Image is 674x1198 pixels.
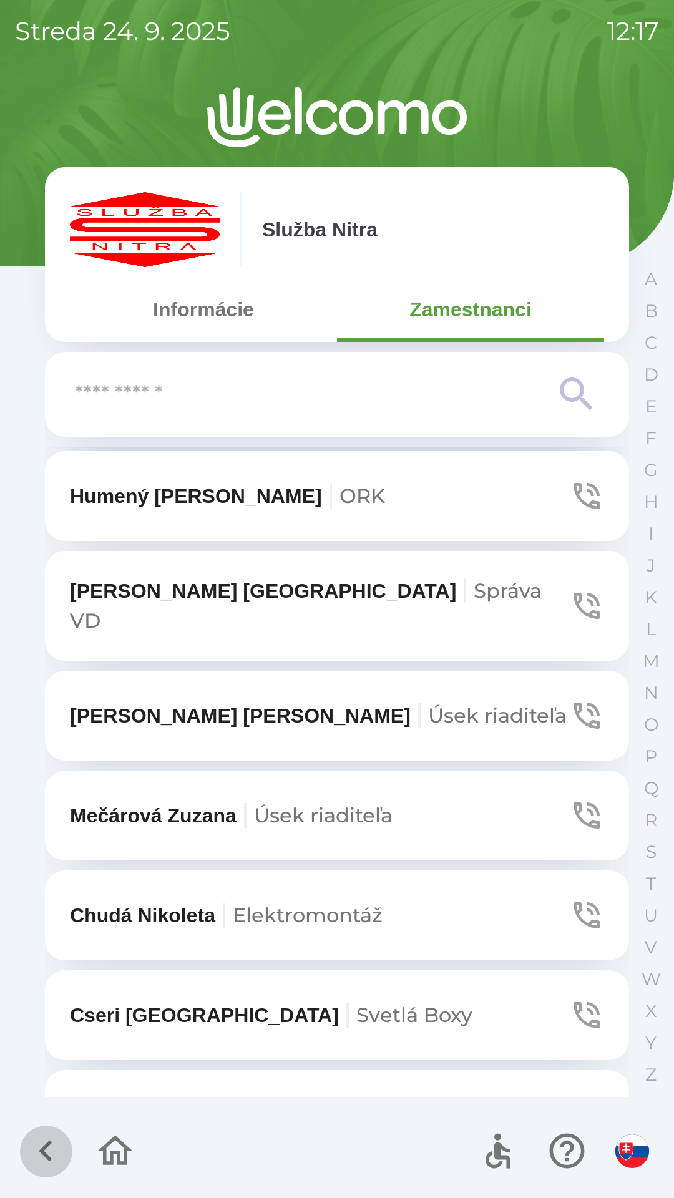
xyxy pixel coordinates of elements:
[45,551,629,661] button: [PERSON_NAME] [GEOGRAPHIC_DATA]Správa VD
[70,1000,472,1030] p: Cseri [GEOGRAPHIC_DATA]
[337,287,604,332] button: Zamestnanci
[70,287,337,332] button: Informácie
[615,1134,649,1168] img: sk flag
[233,903,383,927] span: Elektromontáž
[428,703,567,728] span: Úsek riaditeľa
[607,12,659,50] p: 12:17
[70,576,569,636] p: [PERSON_NAME] [GEOGRAPHIC_DATA]
[339,484,385,508] span: ORK
[254,803,393,827] span: Úsek riaditeľa
[262,215,378,245] p: Služba Nitra
[45,671,629,761] button: [PERSON_NAME] [PERSON_NAME]Úsek riaditeľa
[70,801,393,830] p: Mečárová Zuzana
[45,970,629,1060] button: Cseri [GEOGRAPHIC_DATA]Svetlá Boxy
[356,1003,472,1027] span: Svetlá Boxy
[70,701,567,731] p: [PERSON_NAME] [PERSON_NAME]
[45,451,629,541] button: Humený [PERSON_NAME]ORK
[70,192,220,267] img: c55f63fc-e714-4e15-be12-dfeb3df5ea30.png
[70,481,385,511] p: Humený [PERSON_NAME]
[45,771,629,860] button: Mečárová ZuzanaÚsek riaditeľa
[45,870,629,960] button: Chudá NikoletaElektromontáž
[15,12,230,50] p: streda 24. 9. 2025
[70,900,383,930] p: Chudá Nikoleta
[45,87,629,147] img: Logo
